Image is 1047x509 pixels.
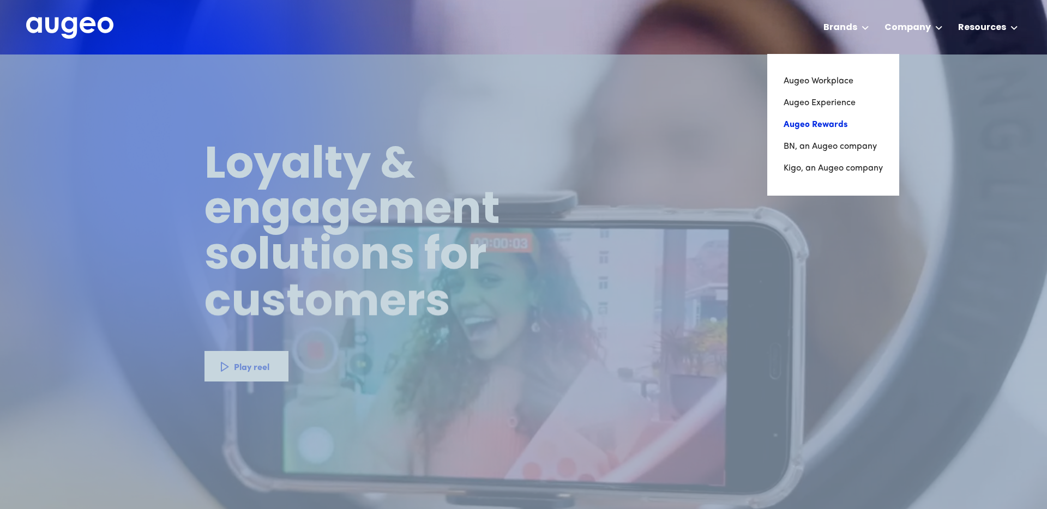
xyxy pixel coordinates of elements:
div: Brands [823,21,857,34]
nav: Brands [767,54,899,196]
a: Augeo Workplace [784,70,883,92]
div: Resources [958,21,1006,34]
a: Kigo, an Augeo company [784,157,883,179]
a: Augeo Experience [784,92,883,114]
img: Augeo's full logo in white. [26,17,113,39]
a: BN, an Augeo company [784,136,883,157]
a: Augeo Rewards [784,114,883,136]
a: home [26,17,113,40]
div: Company [884,21,931,34]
